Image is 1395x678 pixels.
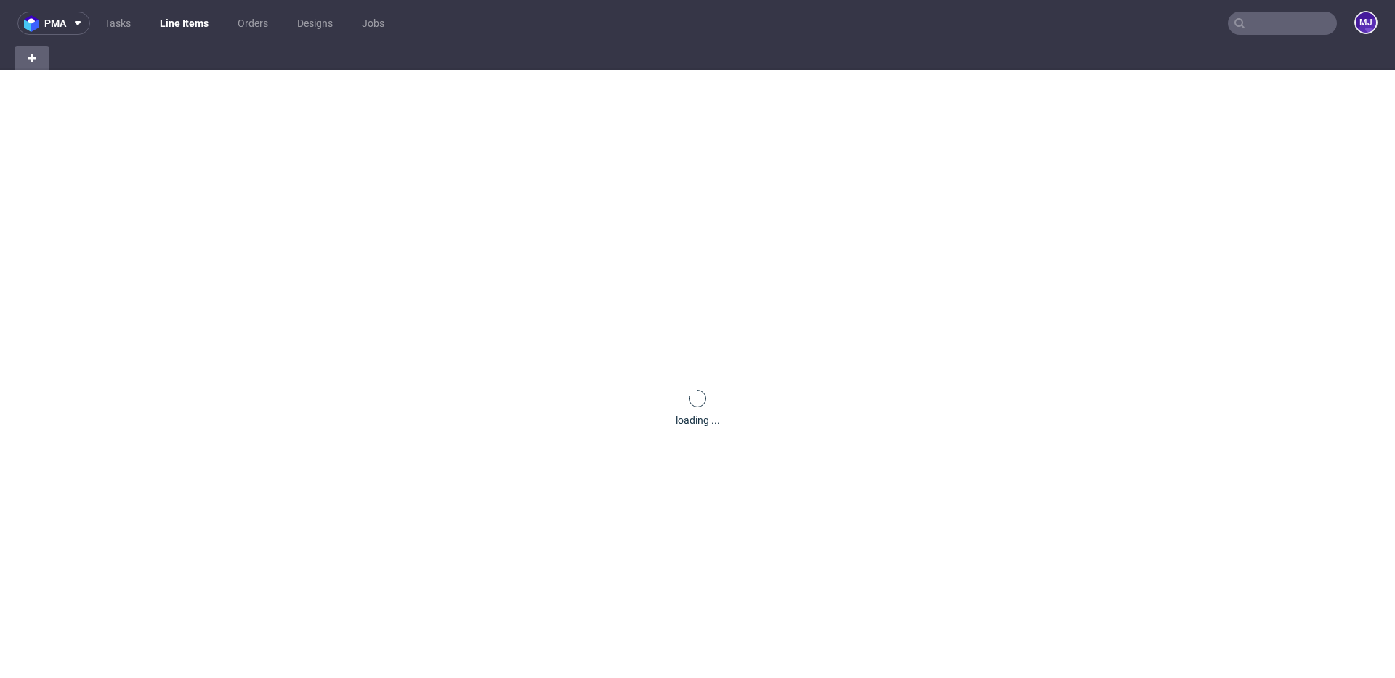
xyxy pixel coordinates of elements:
a: Designs [288,12,341,35]
span: pma [44,18,66,28]
button: pma [17,12,90,35]
a: Line Items [151,12,217,35]
a: Tasks [96,12,139,35]
a: Orders [229,12,277,35]
img: logo [24,15,44,32]
figcaption: MJ [1356,12,1376,33]
a: Jobs [353,12,393,35]
div: loading ... [676,413,720,428]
